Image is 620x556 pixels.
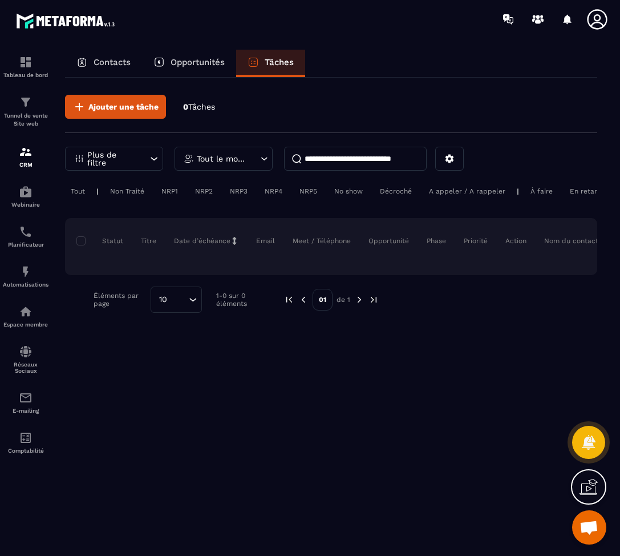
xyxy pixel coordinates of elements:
button: Ajouter une tâche [65,95,166,119]
img: prev [284,295,294,305]
div: Search for option [151,287,202,313]
a: accountantaccountantComptabilité [3,422,48,462]
p: Tableau de bord [3,72,48,78]
div: NRP2 [189,184,218,198]
div: No show [329,184,368,198]
span: 10 [155,293,171,306]
a: Opportunités [142,50,236,77]
a: Contacts [65,50,142,77]
p: 1-0 sur 0 éléments [216,292,266,308]
img: formation [19,145,33,159]
a: emailemailE-mailing [3,382,48,422]
img: formation [19,95,33,109]
p: Automatisations [3,281,48,288]
img: prev [298,295,309,305]
div: NRP1 [156,184,184,198]
span: Tâches [188,102,215,111]
a: formationformationTableau de bord [3,47,48,87]
div: À faire [525,184,558,198]
div: Tout [65,184,91,198]
p: Webinaire [3,202,48,208]
p: Priorité [464,236,488,245]
p: Espace membre [3,321,48,328]
p: CRM [3,162,48,168]
p: 01 [313,289,333,311]
p: Statut [79,236,123,245]
p: Tout le monde [197,155,248,163]
div: NRP4 [259,184,288,198]
p: Contacts [94,57,131,67]
a: schedulerschedulerPlanificateur [3,216,48,256]
img: social-network [19,345,33,358]
p: Opportunités [171,57,225,67]
p: | [96,187,99,195]
div: A appeler / A rappeler [423,184,511,198]
div: Non Traité [104,184,150,198]
p: Phase [427,236,446,245]
div: En retard [564,184,607,198]
input: Search for option [171,293,186,306]
img: formation [19,55,33,69]
div: NRP5 [294,184,323,198]
img: automations [19,185,33,199]
img: automations [19,305,33,319]
img: next [354,295,364,305]
p: Opportunité [368,236,409,245]
a: automationsautomationsWebinaire [3,176,48,216]
p: Titre [141,236,156,245]
a: social-networksocial-networkRéseaux Sociaux [3,336,48,382]
a: Tâches [236,50,305,77]
img: automations [19,265,33,279]
img: next [368,295,379,305]
a: formationformationCRM [3,136,48,176]
p: Nom du contact [544,236,598,245]
div: NRP3 [224,184,253,198]
img: logo [16,10,119,31]
img: email [19,391,33,405]
p: Réseaux Sociaux [3,361,48,374]
p: Email [256,236,275,245]
p: Action [505,236,526,245]
p: de 1 [337,295,350,304]
p: Tâches [265,57,294,67]
div: Open chat [572,510,606,545]
p: 0 [183,102,215,112]
img: accountant [19,431,33,445]
p: | [517,187,519,195]
div: Décroché [374,184,418,198]
p: Comptabilité [3,448,48,454]
span: Ajouter une tâche [88,101,159,112]
p: Planificateur [3,241,48,248]
p: Éléments par page [94,292,145,308]
p: E-mailing [3,408,48,414]
a: automationsautomationsEspace membre [3,296,48,336]
p: Meet / Téléphone [293,236,351,245]
a: formationformationTunnel de vente Site web [3,87,48,136]
p: Plus de filtre [87,151,137,167]
img: scheduler [19,225,33,239]
p: Date d’échéance [174,236,230,245]
a: automationsautomationsAutomatisations [3,256,48,296]
p: Tunnel de vente Site web [3,112,48,128]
